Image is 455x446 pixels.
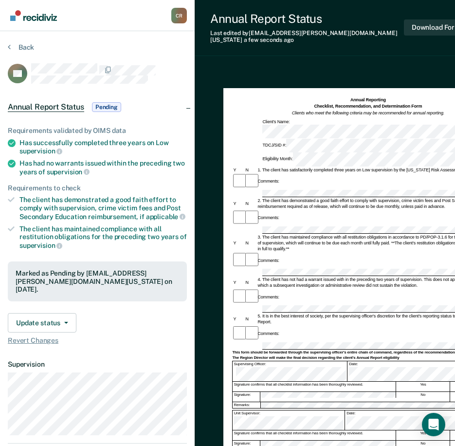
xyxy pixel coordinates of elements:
div: Annual Report Status [210,12,404,26]
div: N [244,201,256,206]
div: Requirements to check [8,184,187,192]
div: Comments: [256,178,280,184]
div: Has had no warrants issued within the preceding two years of [19,159,187,176]
span: Pending [92,102,121,112]
div: Last edited by [EMAIL_ADDRESS][PERSON_NAME][DOMAIN_NAME][US_STATE] [210,30,404,44]
dt: Supervision [8,360,187,369]
div: Signature confirms that all checklist information has been thoroughly reviewed. [233,430,396,440]
div: The client has demonstrated a good faith effort to comply with supervision, crime victim fees and... [19,196,187,221]
div: Supervising Officer: [233,361,347,381]
div: Y [232,316,244,322]
strong: Checklist, Recommendation, and Determination Form [314,104,422,109]
div: Signature: [233,392,260,402]
button: Profile dropdown button [171,8,187,23]
div: Remarks: [233,402,260,408]
div: Y [232,201,244,206]
span: Revert Changes [8,336,187,345]
div: Unit Supervisor: [233,410,345,430]
div: Y [232,279,244,285]
div: C R [171,8,187,23]
div: The client has maintained compliance with all restitution obligations for the preceding two years of [19,225,187,250]
div: Comments: [256,294,280,300]
div: Comments: [256,215,280,221]
div: N [244,279,256,285]
div: Signature confirms that all checklist information has been thoroughly reviewed. [233,382,396,391]
div: Open Intercom Messenger [422,413,445,436]
span: supervision [19,242,62,249]
img: Recidiviz [10,10,57,21]
button: Back [8,43,34,52]
em: Clients who meet the following criteria may be recommended for annual reporting. [292,111,444,115]
div: Requirements validated by OIMS data [8,127,187,135]
span: a few seconds ago [244,37,294,43]
span: supervision [47,168,90,176]
div: Comments: [256,258,280,263]
div: N [244,167,256,173]
strong: Annual Reporting [350,97,386,102]
div: Yes [397,382,450,391]
div: No [397,392,450,402]
div: Comments: [256,331,280,336]
div: Y [232,240,244,246]
div: Marked as Pending by [EMAIL_ADDRESS][PERSON_NAME][DOMAIN_NAME][US_STATE] on [DATE]. [16,269,179,294]
span: Annual Report Status [8,102,84,112]
div: Has successfully completed three years on Low [19,139,187,155]
div: N [244,316,256,322]
button: Update status [8,313,76,333]
span: supervision [19,147,62,155]
div: Yes [397,430,450,440]
span: applicable [146,213,185,221]
div: Y [232,167,244,173]
div: N [244,240,256,246]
